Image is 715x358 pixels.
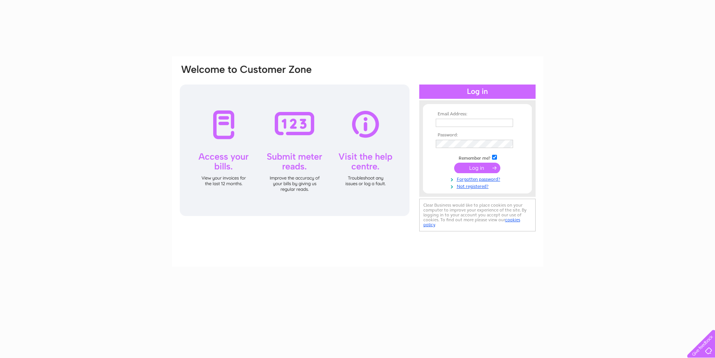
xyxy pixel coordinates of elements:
[419,199,536,231] div: Clear Business would like to place cookies on your computer to improve your experience of the sit...
[423,217,520,227] a: cookies policy
[454,163,500,173] input: Submit
[434,154,521,161] td: Remember me?
[436,182,521,189] a: Not registered?
[434,112,521,117] th: Email Address:
[434,133,521,138] th: Password:
[436,175,521,182] a: Forgotten password?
